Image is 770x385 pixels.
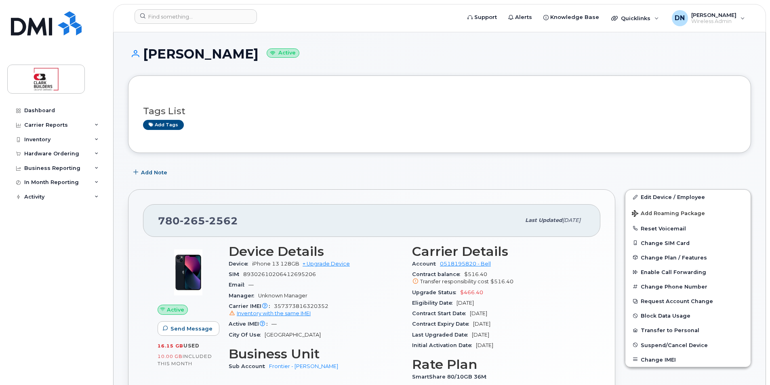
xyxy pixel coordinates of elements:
button: Transfer to Personal [625,323,751,337]
button: Reset Voicemail [625,221,751,236]
h3: Business Unit [229,347,402,361]
span: [GEOGRAPHIC_DATA] [265,332,321,338]
span: Active [167,306,184,314]
span: [DATE] [470,310,487,316]
span: 16.15 GB [158,343,183,349]
h3: Carrier Details [412,244,586,259]
span: iPhone 13 128GB [252,261,299,267]
span: 780 [158,215,238,227]
h3: Device Details [229,244,402,259]
img: image20231002-3703462-1ig824h.jpeg [164,248,212,297]
span: Unknown Manager [258,293,307,299]
button: Block Data Usage [625,308,751,323]
span: $516.40 [412,271,586,286]
span: 265 [180,215,205,227]
span: Initial Activation Date [412,342,476,348]
span: Add Roaming Package [632,210,705,218]
small: Active [267,48,299,58]
span: [DATE] [473,321,490,327]
a: Add tags [143,120,184,130]
iframe: Messenger Launcher [735,350,764,379]
span: 10.00 GB [158,354,183,359]
button: Request Account Change [625,294,751,308]
a: Edit Device / Employee [625,190,751,204]
span: [DATE] [472,332,489,338]
span: Inventory with the same IMEI [237,310,311,316]
button: Change Plan / Features [625,250,751,265]
span: 89302610206412695206 [243,271,316,277]
span: Manager [229,293,258,299]
button: Change Phone Number [625,279,751,294]
span: 2562 [205,215,238,227]
span: Eligibility Date [412,300,457,306]
span: Suspend/Cancel Device [641,342,708,348]
button: Add Note [128,165,174,180]
span: — [271,321,277,327]
span: Add Note [141,169,167,176]
span: [DATE] [476,342,493,348]
span: $466.40 [460,289,483,295]
span: Send Message [170,325,212,333]
span: Last updated [525,217,562,223]
a: Frontier - [PERSON_NAME] [269,363,338,369]
button: Suspend/Cancel Device [625,338,751,352]
span: SmartShare 80/10GB 36M [412,374,490,380]
span: [DATE] [562,217,581,223]
h1: [PERSON_NAME] [128,47,751,61]
span: Upgrade Status [412,289,460,295]
span: Transfer responsibility cost [420,278,489,285]
span: Contract Expiry Date [412,321,473,327]
span: Last Upgraded Date [412,332,472,338]
span: City Of Use [229,332,265,338]
span: used [183,343,200,349]
span: Contract balance [412,271,464,277]
span: $516.40 [490,278,513,285]
button: Change IMEI [625,352,751,367]
span: Device [229,261,252,267]
span: SIM [229,271,243,277]
button: Send Message [158,321,219,336]
button: Enable Call Forwarding [625,265,751,279]
h3: Rate Plan [412,357,586,372]
span: included this month [158,353,212,366]
a: 0518195820 - Bell [440,261,491,267]
a: + Upgrade Device [303,261,350,267]
span: Carrier IMEI [229,303,274,309]
span: 357373816320352 [229,303,402,318]
button: Add Roaming Package [625,205,751,221]
span: Active IMEI [229,321,271,327]
span: [DATE] [457,300,474,306]
span: Change Plan / Features [641,254,707,260]
button: Change SIM Card [625,236,751,250]
span: Email [229,282,248,288]
span: Sub Account [229,363,269,369]
h3: Tags List [143,106,736,116]
a: Inventory with the same IMEI [229,310,311,316]
span: Contract Start Date [412,310,470,316]
span: — [248,282,254,288]
span: Enable Call Forwarding [641,269,706,275]
span: Account [412,261,440,267]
